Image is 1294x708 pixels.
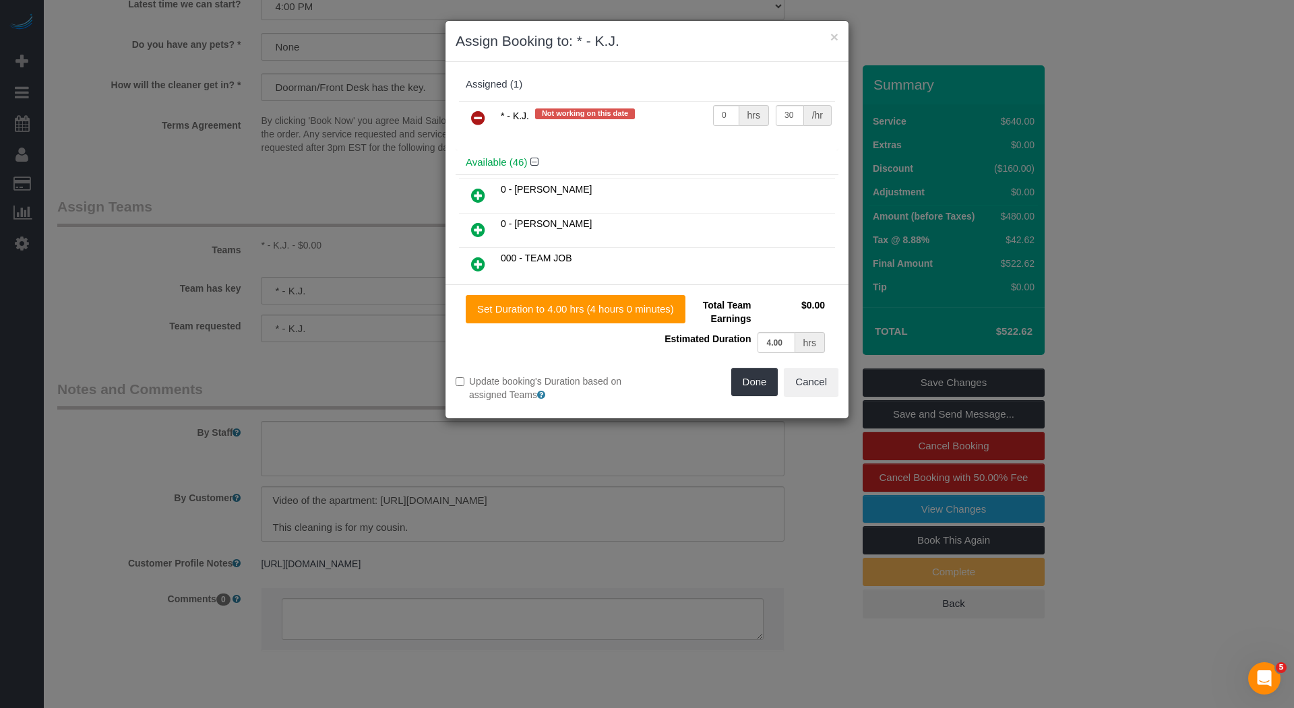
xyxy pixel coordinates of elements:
div: hrs [739,105,769,126]
span: 0 - [PERSON_NAME] [501,218,592,229]
span: Estimated Duration [665,333,751,344]
button: Set Duration to 4.00 hrs (4 hours 0 minutes) [466,295,685,323]
div: Assigned (1) [466,79,828,90]
input: Update booking's Duration based on assigned Teams [456,377,464,386]
span: 000 - TEAM JOB [501,253,572,263]
button: Cancel [784,368,838,396]
button: × [830,30,838,44]
div: hrs [795,332,825,353]
h4: Available (46) [466,157,828,168]
div: /hr [804,105,832,126]
span: Not working on this date [535,108,635,119]
span: * - K.J. [501,110,529,121]
span: 0 - [PERSON_NAME] [501,184,592,195]
span: 5 [1276,662,1287,673]
h3: Assign Booking to: * - K.J. [456,31,838,51]
iframe: Intercom live chat [1248,662,1281,695]
td: Total Team Earnings [657,295,754,329]
label: Update booking's Duration based on assigned Teams [456,375,637,401]
button: Done [731,368,778,396]
td: $0.00 [754,295,828,329]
